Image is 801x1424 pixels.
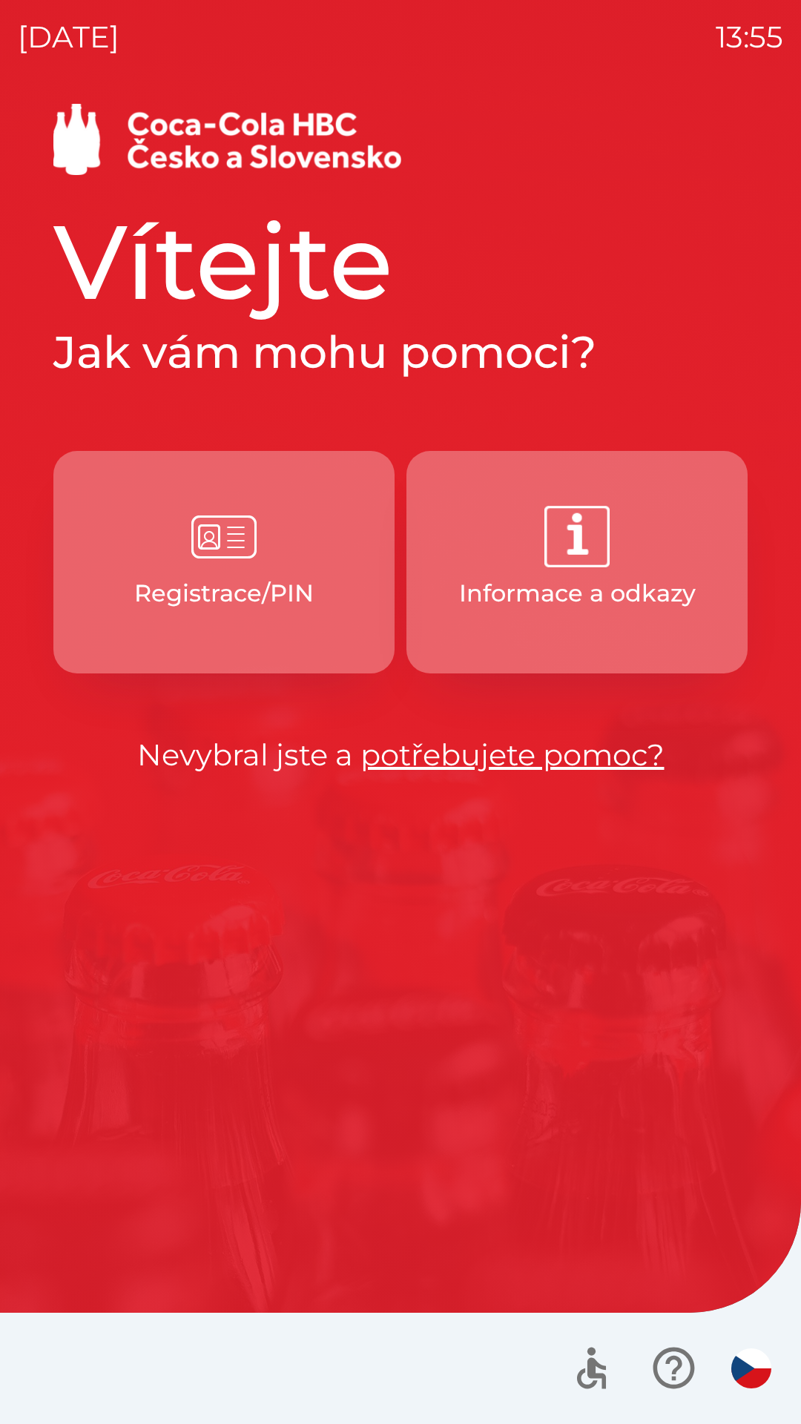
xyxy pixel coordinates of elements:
button: Informace a odkazy [406,451,748,673]
p: Nevybral jste a [53,733,748,777]
button: Registrace/PIN [53,451,395,673]
h1: Vítejte [53,199,748,325]
p: [DATE] [18,15,119,59]
a: potřebujete pomoc? [360,736,665,773]
img: 2da3ce84-b443-4ada-b987-6433ed45e4b0.png [544,504,610,570]
img: cs flag [731,1348,771,1388]
p: 13:55 [716,15,783,59]
img: e6b0946f-9245-445c-9933-d8d2cebc90cb.png [191,504,257,570]
p: Informace a odkazy [459,576,696,611]
img: Logo [53,104,748,175]
h2: Jak vám mohu pomoci? [53,325,748,380]
p: Registrace/PIN [134,576,314,611]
